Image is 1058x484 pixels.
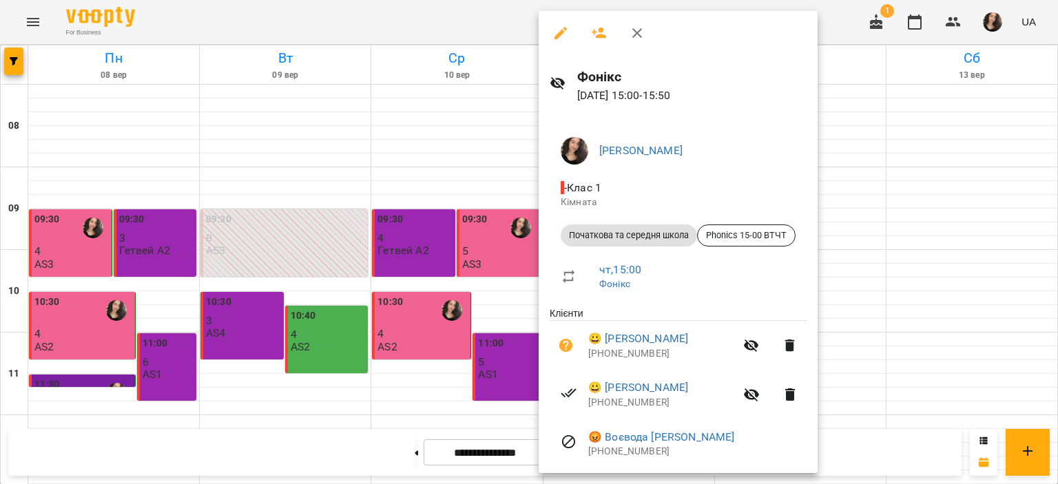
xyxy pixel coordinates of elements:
[588,396,735,410] p: [PHONE_NUMBER]
[561,434,577,450] svg: Візит скасовано
[561,196,796,209] p: Кімната
[599,278,630,289] a: Фонікс
[599,144,683,157] a: [PERSON_NAME]
[561,385,577,401] svg: Візит сплачено
[577,87,807,104] p: [DATE] 15:00 - 15:50
[550,329,583,362] button: Візит ще не сплачено. Додати оплату?
[599,263,641,276] a: чт , 15:00
[577,66,807,87] h6: Фонікс
[588,330,688,347] a: 😀 [PERSON_NAME]
[561,137,588,165] img: af1f68b2e62f557a8ede8df23d2b6d50.jpg
[588,445,807,459] p: [PHONE_NUMBER]
[588,379,688,396] a: 😀 [PERSON_NAME]
[588,347,735,361] p: [PHONE_NUMBER]
[561,181,604,194] span: - Клас 1
[561,229,697,242] span: Початкова та середня школа
[697,224,796,246] div: Phonics 15-00 ВТЧТ
[588,429,734,445] a: 😡 Воєвода [PERSON_NAME]
[698,229,795,242] span: Phonics 15-00 ВТЧТ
